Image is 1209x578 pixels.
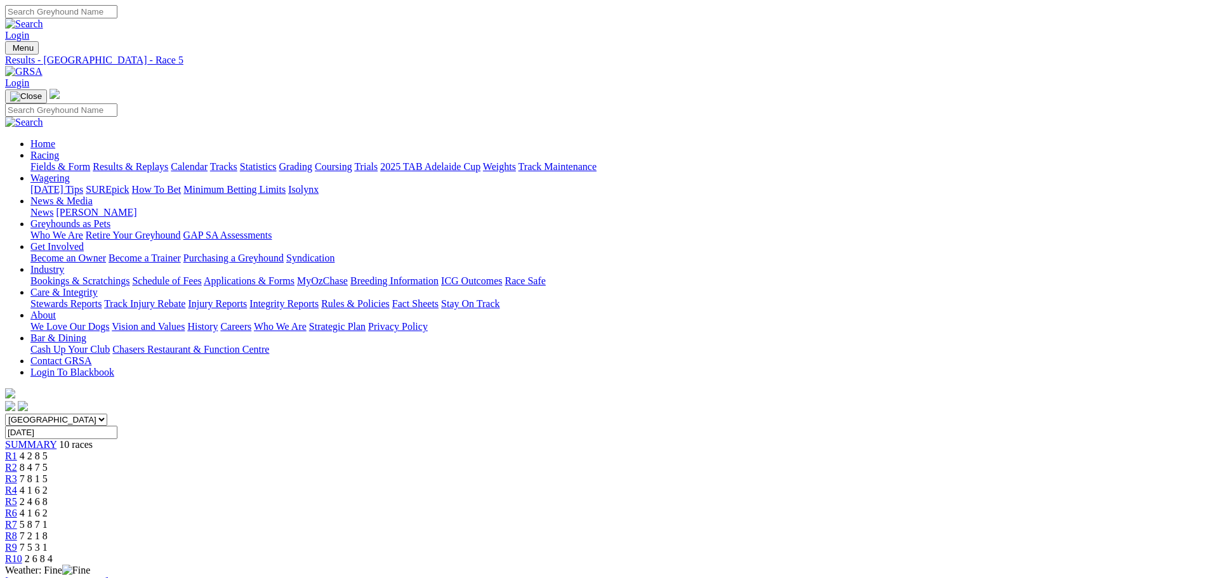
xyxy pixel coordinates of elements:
input: Search [5,5,117,18]
span: 4 1 6 2 [20,508,48,518]
img: GRSA [5,66,43,77]
a: Vision and Values [112,321,185,332]
a: Become an Owner [30,253,106,263]
a: MyOzChase [297,275,348,286]
div: Greyhounds as Pets [30,230,1204,241]
a: R7 [5,519,17,530]
a: Trials [354,161,378,172]
img: Search [5,117,43,128]
a: Isolynx [288,184,319,195]
a: Minimum Betting Limits [183,184,286,195]
img: logo-grsa-white.png [5,388,15,398]
img: Close [10,91,42,102]
span: 8 4 7 5 [20,462,48,473]
a: R1 [5,450,17,461]
img: logo-grsa-white.png [50,89,60,99]
a: Login [5,30,29,41]
a: Integrity Reports [249,298,319,309]
input: Select date [5,426,117,439]
a: Applications & Forms [204,275,294,286]
a: Bookings & Scratchings [30,275,129,286]
span: 7 2 1 8 [20,530,48,541]
a: Grading [279,161,312,172]
img: Fine [62,565,90,576]
a: Login To Blackbook [30,367,114,378]
span: Menu [13,43,34,53]
input: Search [5,103,117,117]
a: Results - [GEOGRAPHIC_DATA] - Race 5 [5,55,1204,66]
img: facebook.svg [5,401,15,411]
span: 10 races [59,439,93,450]
div: Care & Integrity [30,298,1204,310]
a: ICG Outcomes [441,275,502,286]
a: Race Safe [505,275,545,286]
a: Greyhounds as Pets [30,218,110,229]
a: Privacy Policy [368,321,428,332]
a: GAP SA Assessments [183,230,272,240]
a: Statistics [240,161,277,172]
a: Retire Your Greyhound [86,230,181,240]
a: Injury Reports [188,298,247,309]
a: Syndication [286,253,334,263]
a: Industry [30,264,64,275]
a: SUREpick [86,184,129,195]
a: Stewards Reports [30,298,102,309]
a: News & Media [30,195,93,206]
a: [DATE] Tips [30,184,83,195]
a: Chasers Restaurant & Function Centre [112,344,269,355]
a: Breeding Information [350,275,439,286]
a: R10 [5,553,22,564]
span: 2 6 8 4 [25,553,53,564]
a: R2 [5,462,17,473]
div: Industry [30,275,1204,287]
a: Rules & Policies [321,298,390,309]
span: 4 2 8 5 [20,450,48,461]
div: About [30,321,1204,332]
div: News & Media [30,207,1204,218]
a: Purchasing a Greyhound [183,253,284,263]
a: About [30,310,56,320]
div: Bar & Dining [30,344,1204,355]
a: Wagering [30,173,70,183]
a: News [30,207,53,218]
span: SUMMARY [5,439,56,450]
a: 2025 TAB Adelaide Cup [380,161,480,172]
a: Become a Trainer [109,253,181,263]
button: Toggle navigation [5,89,47,103]
a: R8 [5,530,17,541]
a: Results & Replays [93,161,168,172]
button: Toggle navigation [5,41,39,55]
a: Stay On Track [441,298,499,309]
a: Careers [220,321,251,332]
a: Bar & Dining [30,332,86,343]
a: R3 [5,473,17,484]
span: 5 8 7 1 [20,519,48,530]
a: Schedule of Fees [132,275,201,286]
a: [PERSON_NAME] [56,207,136,218]
a: Track Maintenance [519,161,597,172]
a: Fact Sheets [392,298,439,309]
img: twitter.svg [18,401,28,411]
a: We Love Our Dogs [30,321,109,332]
a: Tracks [210,161,237,172]
span: 7 8 1 5 [20,473,48,484]
div: Wagering [30,184,1204,195]
a: Strategic Plan [309,321,366,332]
a: Weights [483,161,516,172]
a: Who We Are [30,230,83,240]
a: R5 [5,496,17,507]
a: R4 [5,485,17,496]
a: Fields & Form [30,161,90,172]
div: Racing [30,161,1204,173]
a: R6 [5,508,17,518]
a: R9 [5,542,17,553]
